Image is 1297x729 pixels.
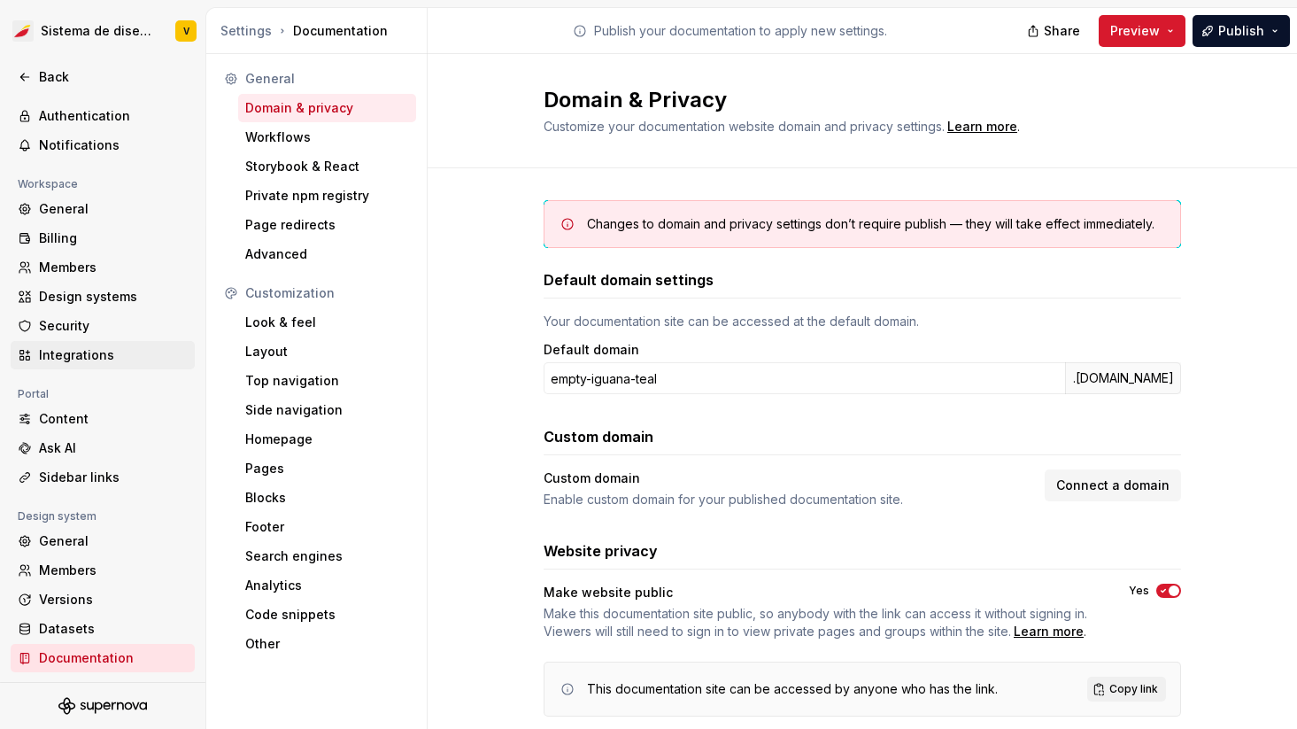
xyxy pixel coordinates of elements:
div: Workflows [245,128,409,146]
a: Other [238,630,416,658]
div: Your documentation site can be accessed at the default domain. [544,313,1181,330]
div: Code snippets [245,606,409,624]
span: Publish [1218,22,1264,40]
a: Notifications [11,131,195,159]
h2: Domain & Privacy [544,86,1160,114]
div: Search engines [245,547,409,565]
div: Customization [245,284,409,302]
h3: Website privacy [544,540,658,562]
p: Publish your documentation to apply new settings. [594,22,887,40]
div: Other [245,635,409,653]
div: General [245,70,409,88]
div: Learn more [947,118,1017,136]
div: Sistema de diseño Iberia [41,22,154,40]
div: Domain & privacy [245,99,409,117]
a: Footer [238,513,416,541]
a: Learn more [1014,623,1084,640]
div: General [39,200,188,218]
a: Versions [11,586,195,614]
div: Documentation [39,649,188,667]
div: Design systems [39,288,188,306]
div: Make website public [544,584,1097,601]
a: Members [11,556,195,585]
div: Page redirects [245,216,409,234]
button: Sistema de diseño IberiaV [4,12,202,50]
a: Private npm registry [238,182,416,210]
span: Make this documentation site public, so anybody with the link can access it without signing in. V... [544,606,1087,639]
div: Storybook & React [245,158,409,175]
label: Default domain [544,341,639,359]
a: Homepage [238,425,416,454]
span: Copy link [1109,682,1158,696]
h3: Default domain settings [544,269,714,291]
div: Portal [11,384,56,405]
div: Sidebar links [39,469,188,486]
span: Preview [1110,22,1160,40]
a: Workflows [238,123,416,151]
div: Members [39,562,188,579]
a: General [11,195,195,223]
span: Customize your documentation website domain and privacy settings. [544,119,945,134]
a: Authentication [11,102,195,130]
a: Layout [238,337,416,366]
span: Share [1044,22,1080,40]
div: This documentation site can be accessed by anyone who has the link. [587,680,998,698]
div: Homepage [245,430,409,448]
div: Authentication [39,107,188,125]
a: Code snippets [238,601,416,629]
button: Share [1018,15,1092,47]
a: Design systems [11,283,195,311]
button: Preview [1099,15,1185,47]
div: Back [39,68,188,86]
h3: Custom domain [544,426,653,447]
a: Documentation [11,644,195,672]
label: Yes [1129,584,1149,598]
a: Blocks [238,484,416,512]
a: Security [11,312,195,340]
a: Billing [11,224,195,252]
div: Footer [245,518,409,536]
div: Datasets [39,620,188,638]
a: Content [11,405,195,433]
a: Datasets [11,615,195,643]
div: Top navigation [245,372,409,390]
div: Private npm registry [245,187,409,205]
div: Custom domain [544,469,1034,487]
a: Domain & privacy [238,94,416,122]
div: Ask AI [39,439,188,457]
button: Publish [1193,15,1290,47]
div: Workspace [11,174,85,195]
a: Ask AI [11,434,195,462]
div: Security [39,317,188,335]
div: General [39,532,188,550]
a: Members [11,253,195,282]
div: .[DOMAIN_NAME] [1065,362,1181,394]
a: Side navigation [238,396,416,424]
div: Pages [245,460,409,477]
div: Notifications [39,136,188,154]
button: Connect a domain [1045,469,1181,501]
a: General [11,527,195,555]
a: Analytics [238,571,416,600]
div: Blocks [245,489,409,507]
div: Layout [245,343,409,361]
div: Documentation [220,22,420,40]
svg: Supernova Logo [58,697,147,715]
a: Look & feel [238,308,416,337]
div: Advanced [245,245,409,263]
a: Top navigation [238,367,416,395]
a: Pages [238,454,416,483]
div: Look & feel [245,314,409,331]
div: Billing [39,229,188,247]
button: Copy link [1087,677,1166,702]
a: Storybook & React [238,152,416,181]
button: Settings [220,22,272,40]
div: Members [39,259,188,276]
a: Sidebar links [11,463,195,492]
a: Page redirects [238,211,416,239]
a: Search engines [238,542,416,570]
div: Analytics [245,577,409,594]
